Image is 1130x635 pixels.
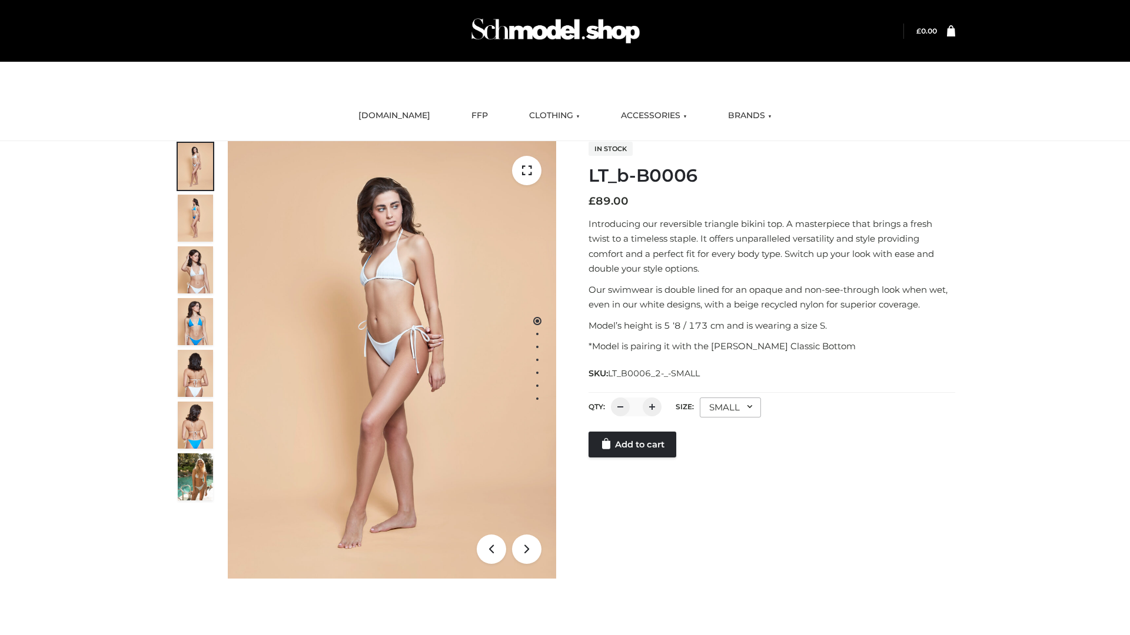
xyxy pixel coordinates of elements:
img: ArielClassicBikiniTop_CloudNine_AzureSky_OW114ECO_8-scaled.jpg [178,402,213,449]
a: ACCESSORIES [612,103,696,129]
img: ArielClassicBikiniTop_CloudNine_AzureSky_OW114ECO_4-scaled.jpg [178,298,213,345]
a: £0.00 [916,26,937,35]
p: Model’s height is 5 ‘8 / 173 cm and is wearing a size S. [589,318,955,333]
span: LT_B0006_2-_-SMALL [608,368,700,379]
a: FFP [463,103,497,129]
p: Introducing our reversible triangle bikini top. A masterpiece that brings a fresh twist to a time... [589,216,955,276]
span: £ [589,195,596,208]
a: BRANDS [719,103,780,129]
img: Schmodel Admin 964 [467,8,644,54]
p: *Model is pairing it with the [PERSON_NAME] Classic Bottom [589,339,955,354]
img: ArielClassicBikiniTop_CloudNine_AzureSky_OW114ECO_1 [228,141,556,579]
label: QTY: [589,402,605,411]
bdi: 0.00 [916,26,937,35]
a: [DOMAIN_NAME] [350,103,439,129]
p: Our swimwear is double lined for an opaque and non-see-through look when wet, even in our white d... [589,282,955,312]
img: ArielClassicBikiniTop_CloudNine_AzureSky_OW114ECO_2-scaled.jpg [178,195,213,242]
a: CLOTHING [520,103,589,129]
img: ArielClassicBikiniTop_CloudNine_AzureSky_OW114ECO_7-scaled.jpg [178,350,213,397]
a: Add to cart [589,432,676,457]
img: ArielClassicBikiniTop_CloudNine_AzureSky_OW114ECO_3-scaled.jpg [178,246,213,293]
h1: LT_b-B0006 [589,165,955,186]
span: £ [916,26,921,35]
bdi: 89.00 [589,195,629,208]
img: Arieltop_CloudNine_AzureSky2.jpg [178,453,213,500]
label: Size: [676,402,694,411]
img: ArielClassicBikiniTop_CloudNine_AzureSky_OW114ECO_1-scaled.jpg [178,143,213,190]
div: SMALL [700,397,761,417]
span: SKU: [589,366,701,380]
span: In stock [589,142,633,156]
